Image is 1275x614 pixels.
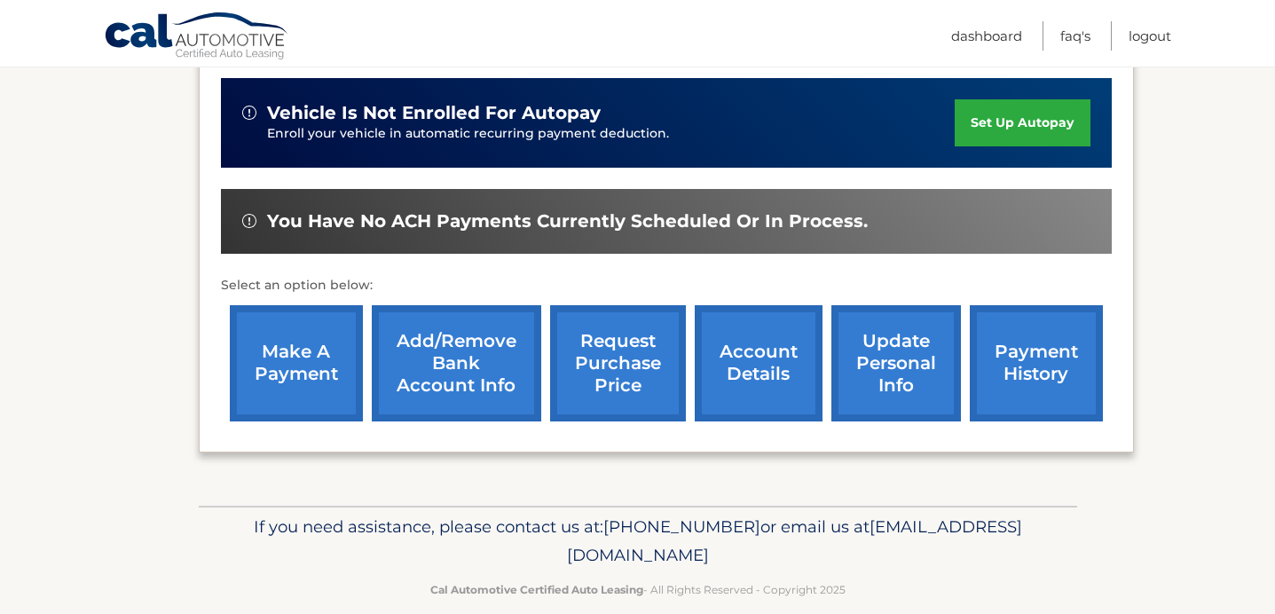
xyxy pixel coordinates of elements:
a: Cal Automotive [104,12,290,63]
a: account details [695,305,822,421]
strong: Cal Automotive Certified Auto Leasing [430,583,643,596]
p: - All Rights Reserved - Copyright 2025 [210,580,1066,599]
a: update personal info [831,305,961,421]
p: If you need assistance, please contact us at: or email us at [210,513,1066,570]
a: Add/Remove bank account info [372,305,541,421]
p: Select an option below: [221,275,1112,296]
span: You have no ACH payments currently scheduled or in process. [267,210,868,232]
span: [PHONE_NUMBER] [603,516,760,537]
a: make a payment [230,305,363,421]
a: FAQ's [1060,21,1090,51]
img: alert-white.svg [242,214,256,228]
a: Dashboard [951,21,1022,51]
img: alert-white.svg [242,106,256,120]
a: request purchase price [550,305,686,421]
a: Logout [1129,21,1171,51]
a: set up autopay [955,99,1090,146]
span: vehicle is not enrolled for autopay [267,102,601,124]
a: payment history [970,305,1103,421]
p: Enroll your vehicle in automatic recurring payment deduction. [267,124,956,144]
